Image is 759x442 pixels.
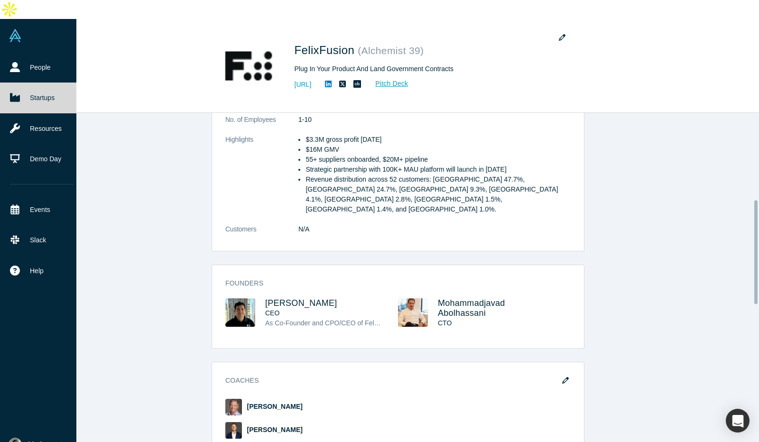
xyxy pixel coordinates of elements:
a: Mohammadjavad Abolhassani [438,298,505,318]
a: Pitch Deck [365,78,408,89]
a: [URL] [295,80,312,90]
li: Strategic partnership with 100K+ MAU platform will launch in [DATE] [305,165,571,175]
dt: No. of Employees [225,115,298,135]
img: Steve King [225,399,242,415]
small: ( Alchemist 39 ) [358,45,424,56]
img: Mohammadjavad Abolhassani's Profile Image [398,298,428,327]
h3: Founders [225,278,557,288]
li: Revenue distribution across 52 customers: [GEOGRAPHIC_DATA] 47.7%, [GEOGRAPHIC_DATA] 24.7%, [GEOG... [305,175,571,214]
dt: Highlights [225,135,298,224]
img: FelixFusion's Logo [215,33,281,99]
dd: N/A [298,224,571,234]
li: 55+ suppliers onboarded, $20M+ pipeline [305,155,571,165]
li: $3.3M gross profit [DATE] [305,135,571,145]
dt: Customers [225,224,298,244]
img: Ashkan Yousefi's Profile Image [225,298,255,327]
div: Plug In Your Product And Land Government Contracts [295,64,560,74]
dd: 1-10 [298,115,571,125]
span: CEO [265,309,279,317]
a: [PERSON_NAME] [265,298,337,308]
img: Doug Rendler [225,422,242,439]
span: CTO [438,319,452,327]
img: Alchemist Vault Logo [9,29,22,42]
a: [PERSON_NAME] [247,426,303,433]
li: $16M GMV [305,145,571,155]
a: [PERSON_NAME] [247,403,303,410]
span: Help [30,266,44,276]
span: FelixFusion [295,44,358,56]
h3: Coaches [225,376,557,386]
